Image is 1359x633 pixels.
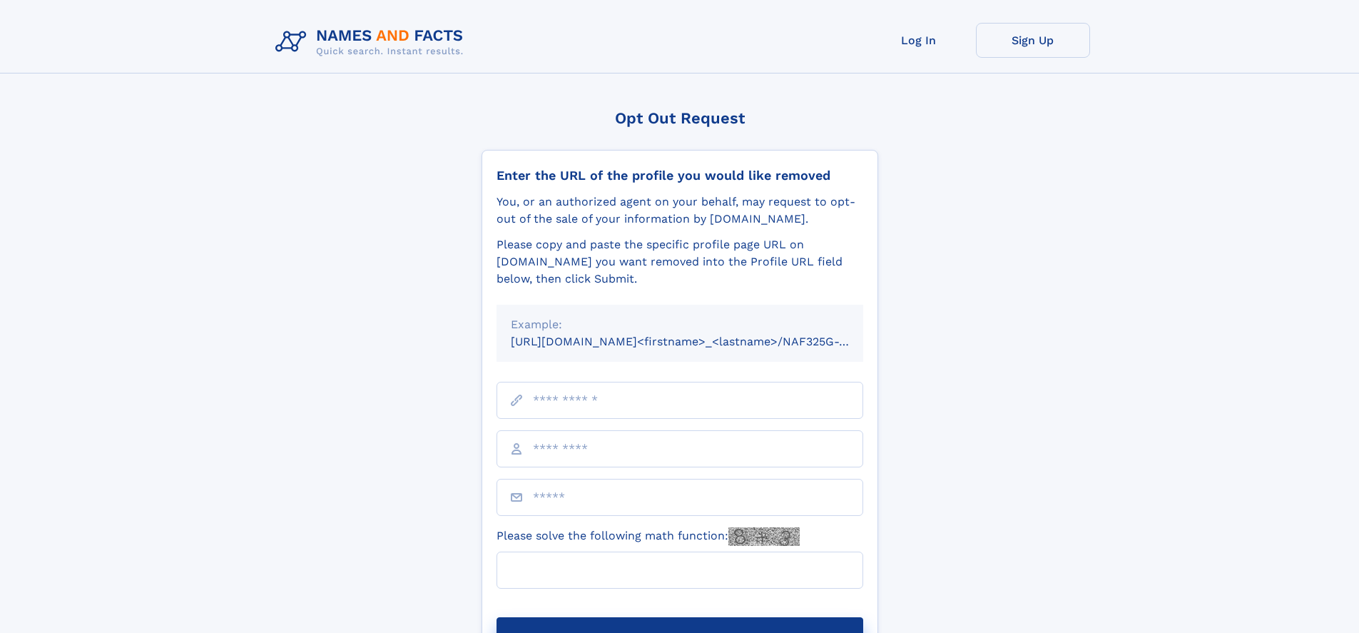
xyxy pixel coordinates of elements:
[976,23,1090,58] a: Sign Up
[511,316,849,333] div: Example:
[482,109,878,127] div: Opt Out Request
[497,527,800,546] label: Please solve the following math function:
[497,236,863,288] div: Please copy and paste the specific profile page URL on [DOMAIN_NAME] you want removed into the Pr...
[497,168,863,183] div: Enter the URL of the profile you would like removed
[270,23,475,61] img: Logo Names and Facts
[862,23,976,58] a: Log In
[497,193,863,228] div: You, or an authorized agent on your behalf, may request to opt-out of the sale of your informatio...
[511,335,890,348] small: [URL][DOMAIN_NAME]<firstname>_<lastname>/NAF325G-xxxxxxxx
